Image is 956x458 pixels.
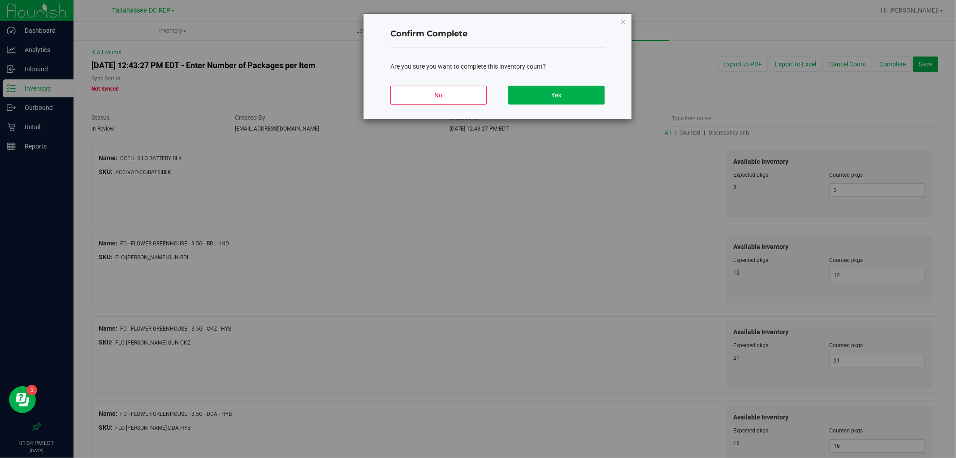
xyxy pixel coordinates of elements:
[508,86,605,105] button: Yes
[390,86,487,105] button: No
[26,385,37,396] iframe: Resource center unread badge
[9,386,36,413] iframe: Resource center
[390,63,546,70] span: Are you sure you want to complete this inventory count?
[390,28,605,40] h4: Confirm Complete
